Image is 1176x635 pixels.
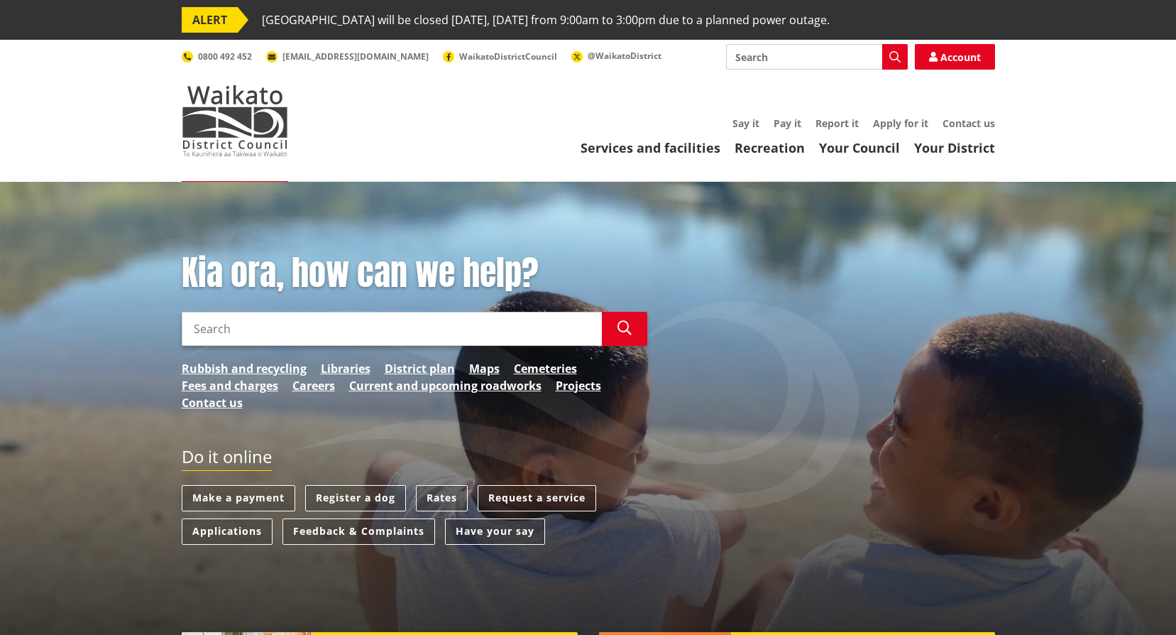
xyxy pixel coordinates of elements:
a: Account [915,44,995,70]
a: Projects [556,377,601,394]
span: [EMAIL_ADDRESS][DOMAIN_NAME] [282,50,429,63]
a: [EMAIL_ADDRESS][DOMAIN_NAME] [266,50,429,63]
a: Careers [292,377,335,394]
a: WaikatoDistrictCouncil [443,50,557,63]
span: ALERT [182,7,238,33]
h1: Kia ora, how can we help? [182,253,647,294]
input: Search input [182,312,602,346]
input: Search input [726,44,908,70]
a: Current and upcoming roadworks [349,377,542,394]
a: Your District [914,139,995,156]
span: [GEOGRAPHIC_DATA] will be closed [DATE], [DATE] from 9:00am to 3:00pm due to a planned power outage. [262,7,830,33]
a: Request a service [478,485,596,511]
span: @WaikatoDistrict [588,50,661,62]
a: Contact us [182,394,243,411]
a: Apply for it [873,116,928,130]
a: Report it [815,116,859,130]
a: Applications [182,519,273,545]
a: Register a dog [305,485,406,511]
a: Your Council [819,139,900,156]
a: Recreation [735,139,805,156]
a: Libraries [321,360,370,377]
a: Rates [416,485,468,511]
a: Fees and charges [182,377,278,394]
a: Have your say [445,519,545,545]
h2: Do it online [182,447,272,472]
a: Cemeteries [514,360,577,377]
a: Services and facilities [581,139,720,156]
a: Rubbish and recycling [182,360,307,377]
a: Contact us [943,116,995,130]
a: 0800 492 452 [182,50,252,63]
a: Make a payment [182,485,295,511]
span: WaikatoDistrictCouncil [459,50,557,63]
a: Say it [732,116,759,130]
a: Maps [469,360,500,377]
a: Pay it [774,116,801,130]
img: Waikato District Council - Te Kaunihera aa Takiwaa o Waikato [182,85,288,156]
span: 0800 492 452 [198,50,252,63]
a: Feedback & Complaints [282,519,435,545]
a: @WaikatoDistrict [571,50,661,62]
a: District plan [385,360,455,377]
